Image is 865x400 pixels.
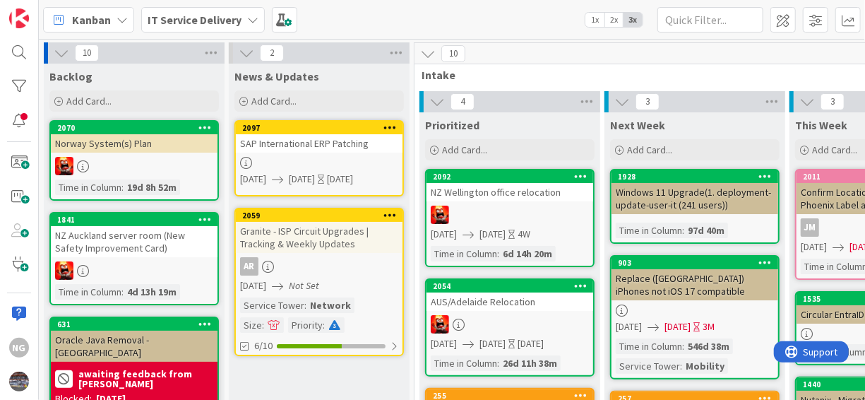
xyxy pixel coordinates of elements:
div: 26d 11h 38m [499,355,561,371]
span: : [682,223,684,238]
span: Support [30,2,64,19]
div: 2097SAP International ERP Patching [236,122,402,153]
div: Granite - ISP Circuit Upgrades | Tracking & Weekly Updates [236,222,402,253]
div: Norway System(s) Plan [51,134,217,153]
div: Size [240,317,262,333]
div: 2059Granite - ISP Circuit Upgrades | Tracking & Weekly Updates [236,209,402,253]
div: 1841 [51,213,217,226]
div: VN [51,261,217,280]
span: : [497,355,499,371]
span: : [121,180,124,195]
div: Oracle Java Removal - [GEOGRAPHIC_DATA] [51,331,217,362]
div: 2070 [57,123,217,133]
div: 631 [51,318,217,331]
div: 2059 [242,211,402,220]
div: SAP International ERP Patching [236,134,402,153]
img: Visit kanbanzone.com [9,8,29,28]
div: VN [426,206,593,224]
div: 2059 [236,209,402,222]
img: VN [431,206,449,224]
div: 2092NZ Wellington office relocation [426,170,593,201]
div: AR [236,257,402,276]
span: [DATE] [240,172,266,187]
span: 3 [636,93,660,110]
div: 2097 [236,122,402,134]
div: VN [426,315,593,334]
div: 1841 [57,215,217,225]
span: : [323,317,325,333]
input: Quick Filter... [657,7,763,33]
div: 4W [518,227,530,242]
div: 1928Windows 11 Upgrade(1. deployment-update-user-it (241 users)) [612,170,778,214]
span: 3x [624,13,643,27]
div: VN [51,157,217,175]
div: 903 [612,257,778,269]
div: 903 [618,258,778,268]
span: Backlog [49,69,93,83]
div: NG [9,338,29,358]
i: Not Set [289,279,319,292]
div: 2092 [426,170,593,183]
div: 1928 [612,170,778,183]
img: VN [431,315,449,334]
span: [DATE] [289,172,315,187]
div: Time in Column [55,284,121,300]
img: VN [55,157,73,175]
div: 6d 14h 20m [499,246,556,261]
span: : [680,358,682,374]
div: 631Oracle Java Removal - [GEOGRAPHIC_DATA] [51,318,217,362]
div: Service Tower [616,358,680,374]
img: VN [55,261,73,280]
span: Add Card... [251,95,297,107]
div: Mobility [682,358,728,374]
img: avatar [9,372,29,392]
div: Network [306,298,354,313]
div: 19d 8h 52m [124,180,180,195]
div: NZ Wellington office relocation [426,183,593,201]
span: 4 [451,93,475,110]
span: 10 [75,45,99,61]
div: Priority [288,317,323,333]
div: 631 [57,319,217,329]
span: : [121,284,124,300]
span: Add Card... [442,143,487,156]
div: 546d 38m [684,339,733,354]
div: Time in Column [616,223,682,238]
span: 2x [604,13,624,27]
span: News & Updates [234,69,319,83]
span: [DATE] [616,319,642,334]
span: 3 [821,93,845,110]
span: : [262,317,264,333]
span: [DATE] [479,227,506,242]
span: 2 [260,45,284,61]
div: 1928 [618,172,778,182]
div: 4d 13h 19m [124,284,180,300]
span: 6/10 [254,339,273,353]
div: 3M [703,319,715,334]
div: [DATE] [518,336,544,351]
div: 2070Norway System(s) Plan [51,122,217,153]
b: IT Service Delivery [148,13,241,27]
div: Time in Column [616,339,682,354]
div: Time in Column [431,355,497,371]
span: : [682,339,684,354]
div: 2054AUS/Adelaide Relocation [426,280,593,311]
span: [DATE] [664,319,691,334]
span: Next Week [610,118,665,132]
div: Time in Column [431,246,497,261]
div: Time in Column [55,180,121,195]
span: Prioritized [425,118,479,132]
span: [DATE] [801,240,827,254]
div: 97d 40m [684,223,728,238]
span: [DATE] [479,336,506,351]
span: Add Card... [627,143,672,156]
div: 2092 [433,172,593,182]
span: : [497,246,499,261]
div: Windows 11 Upgrade(1. deployment-update-user-it (241 users)) [612,183,778,214]
b: awaiting feedback from [PERSON_NAME] [78,369,213,389]
span: [DATE] [431,227,457,242]
span: Add Card... [812,143,857,156]
div: 2097 [242,123,402,133]
div: 2054 [433,281,593,291]
div: Replace ([GEOGRAPHIC_DATA]) iPhones not iOS 17 compatible [612,269,778,300]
